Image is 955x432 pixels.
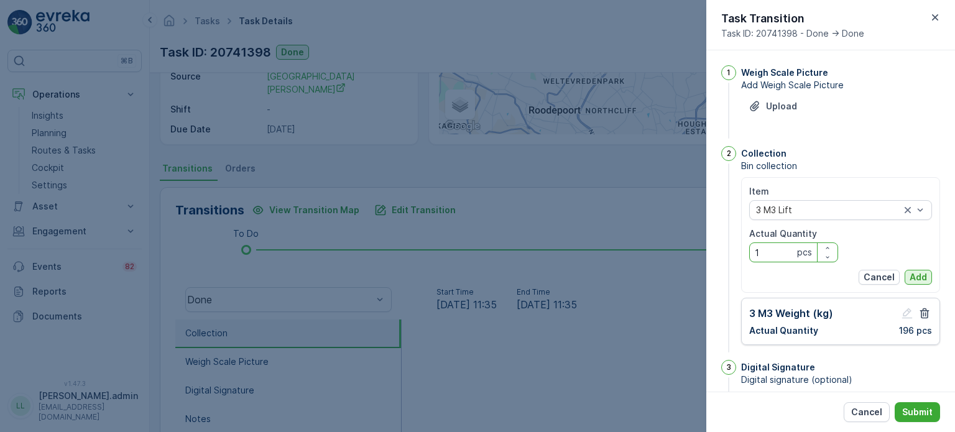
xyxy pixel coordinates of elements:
[741,374,940,386] span: Digital signature (optional)
[721,27,864,40] span: Task ID: 20741398 - Done -> Done
[721,146,736,161] div: 2
[749,228,817,239] label: Actual Quantity
[851,406,882,418] p: Cancel
[905,270,932,285] button: Add
[721,65,736,80] div: 1
[766,100,797,113] p: Upload
[899,324,932,337] p: 196 pcs
[741,96,805,116] button: Upload File
[721,360,736,375] div: 3
[749,324,818,337] p: Actual Quantity
[844,402,890,422] button: Cancel
[741,147,787,160] p: Collection
[895,402,940,422] button: Submit
[741,160,940,172] span: Bin collection
[721,10,864,27] p: Task Transition
[859,270,900,285] button: Cancel
[902,406,933,418] p: Submit
[797,246,812,259] p: pcs
[741,391,805,411] button: Upload File
[749,186,769,196] label: Item
[749,306,833,321] p: 3 M3 Weight (kg)
[910,271,927,283] p: Add
[741,79,940,91] span: Add Weigh Scale Picture
[741,67,828,79] p: Weigh Scale Picture
[741,361,815,374] p: Digital Signature
[864,271,895,283] p: Cancel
